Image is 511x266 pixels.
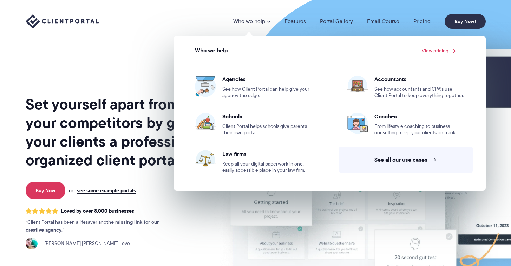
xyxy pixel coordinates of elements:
[26,182,65,199] a: Buy Now
[61,208,134,214] span: Loved by over 8,000 businesses
[374,113,465,120] span: Coaches
[374,86,465,99] span: See how accountants and CPA’s use Client Portal to keep everything together.
[320,19,353,24] a: Portal Gallery
[26,95,210,169] h1: Set yourself apart from your competitors by giving your clients a professional, organized client ...
[77,187,136,194] a: see some example portals
[195,47,228,54] span: Who we help
[178,56,482,181] ul: View pricing
[413,19,431,24] a: Pricing
[40,240,130,247] span: [PERSON_NAME] [PERSON_NAME] Love
[374,76,465,83] span: Accountants
[445,14,486,29] a: Buy Now!
[367,19,399,24] a: Email Course
[233,19,270,24] a: Who we help
[174,36,486,191] ul: Who we help
[26,218,159,234] strong: the missing link for our creative agency
[26,219,173,234] p: Client Portal has been a lifesaver and .
[222,76,313,83] span: Agencies
[339,147,473,173] a: See all our use cases
[284,19,306,24] a: Features
[222,150,313,157] span: Law firms
[222,161,313,174] span: Keep all your digital paperwork in one, easily accessible place in your law firm.
[69,187,73,194] span: or
[222,113,313,120] span: Schools
[431,156,437,163] span: →
[422,48,456,53] a: View pricing
[222,86,313,99] span: See how Client Portal can help give your agency the edge.
[374,123,465,136] span: From lifestyle coaching to business consulting, keep your clients on track.
[222,123,313,136] span: Client Portal helps schools give parents their own portal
